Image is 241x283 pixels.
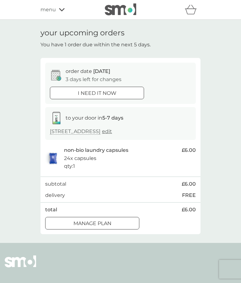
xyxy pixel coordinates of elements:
h1: your upcoming orders [40,28,125,38]
img: smol [5,255,36,277]
p: order date [66,67,110,75]
span: menu [40,6,56,14]
span: £6.00 [182,180,196,188]
p: subtotal [45,180,66,188]
p: i need it now [78,89,116,97]
p: non-bio laundry capsules [64,146,128,154]
strong: 5-7 days [102,115,123,121]
p: FREE [182,191,196,199]
a: edit [102,128,112,134]
span: £6.00 [182,146,196,154]
span: £6.00 [182,206,196,214]
p: 3 days left for changes [66,75,121,84]
span: to your door in [66,115,123,121]
img: smol [105,3,136,15]
div: basket [185,3,201,16]
span: [DATE] [93,68,110,74]
button: i need it now [50,87,144,99]
p: qty : 1 [64,162,75,170]
button: Manage plan [45,217,139,229]
p: total [45,206,57,214]
p: You have 1 order due within the next 5 days. [40,41,151,49]
p: Manage plan [73,219,111,228]
p: 24x capsules [64,154,96,162]
p: delivery [45,191,65,199]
